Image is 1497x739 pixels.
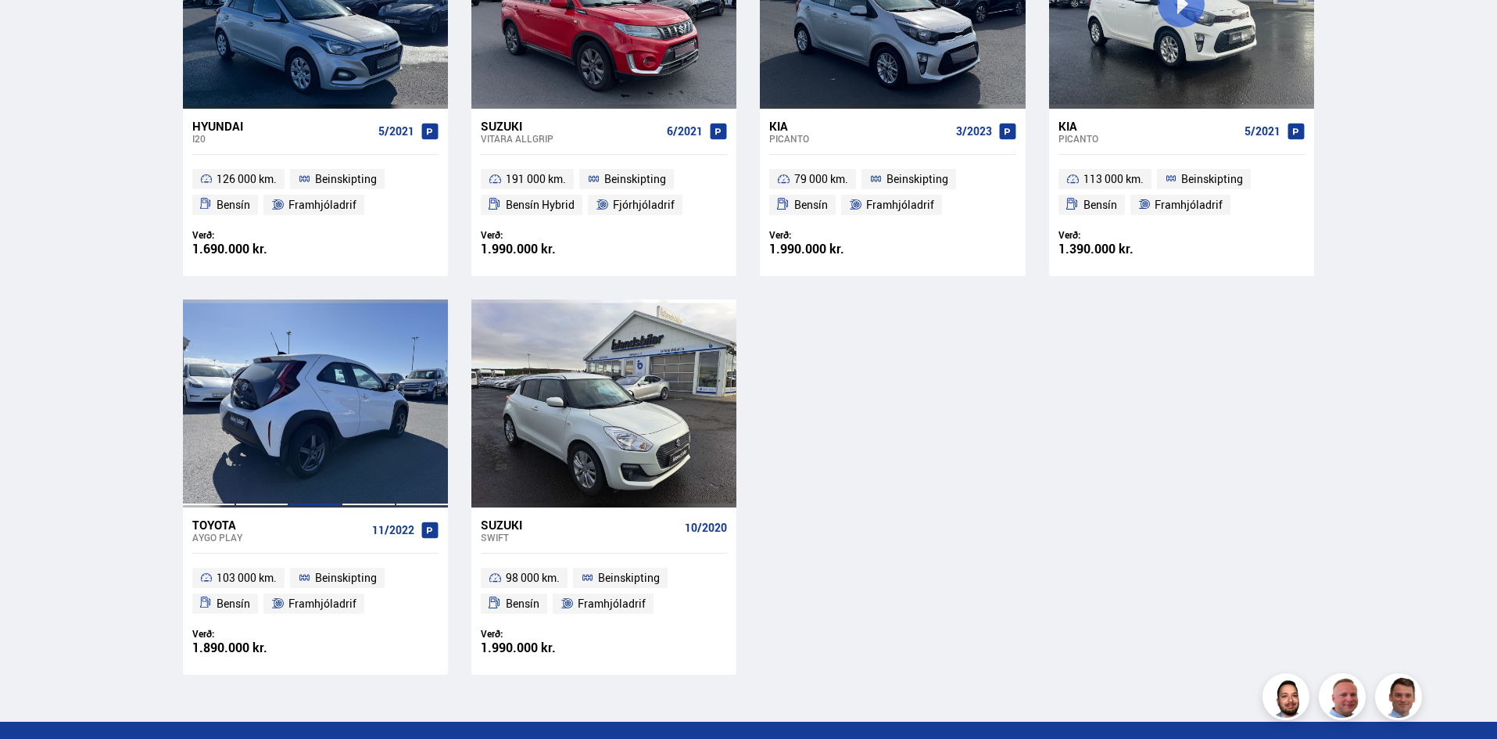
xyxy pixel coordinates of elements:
a: Suzuki Swift 10/2020 98 000 km. Beinskipting Bensín Framhjóladrif Verð: 1.990.000 kr. [471,508,736,675]
span: Framhjóladrif [866,196,934,214]
span: 79 000 km. [794,170,848,188]
a: Hyundai i20 5/2021 126 000 km. Beinskipting Bensín Framhjóladrif Verð: 1.690.000 kr. [183,109,448,276]
div: 1.390.000 kr. [1058,242,1182,256]
span: Framhjóladrif [1155,196,1223,214]
span: Bensín [217,196,250,214]
div: Suzuki [481,518,679,532]
div: Picanto [769,133,949,144]
span: Beinskipting [598,569,660,587]
img: FbJEzSuNWCJXmdc-.webp [1377,676,1424,723]
div: Suzuki [481,119,661,133]
span: 103 000 km. [217,569,277,587]
div: Vitara ALLGRIP [481,133,661,144]
span: 3/2023 [956,125,992,138]
div: Kia [769,119,949,133]
div: Verð: [481,229,604,241]
div: 1.890.000 kr. [192,641,316,655]
div: Swift [481,532,679,543]
span: Bensín [217,594,250,613]
span: 6/2021 [667,125,703,138]
div: Verð: [769,229,893,241]
span: Framhjóladrif [578,594,646,613]
div: Toyota [192,518,366,532]
img: siFngHWaQ9KaOqBr.png [1321,676,1368,723]
div: i20 [192,133,372,144]
span: 191 000 km. [506,170,566,188]
div: Verð: [1058,229,1182,241]
span: 126 000 km. [217,170,277,188]
span: Framhjóladrif [288,196,356,214]
button: Opna LiveChat spjallviðmót [13,6,59,53]
span: Bensín Hybrid [506,196,575,214]
span: Bensín [794,196,828,214]
span: Framhjóladrif [288,594,356,613]
a: Kia Picanto 5/2021 113 000 km. Beinskipting Bensín Framhjóladrif Verð: 1.390.000 kr. [1049,109,1314,276]
span: 98 000 km. [506,569,560,587]
a: Toyota Aygo PLAY 11/2022 103 000 km. Beinskipting Bensín Framhjóladrif Verð: 1.890.000 kr. [183,508,448,675]
div: Verð: [192,229,316,241]
span: Beinskipting [315,170,377,188]
div: Kia [1058,119,1238,133]
span: Bensín [1083,196,1117,214]
div: 1.990.000 kr. [481,242,604,256]
div: 1.690.000 kr. [192,242,316,256]
span: Beinskipting [604,170,666,188]
span: Beinskipting [886,170,948,188]
span: 11/2022 [372,524,414,536]
span: 10/2020 [685,522,727,534]
span: Beinskipting [315,569,377,587]
span: 5/2021 [1245,125,1280,138]
div: Aygo PLAY [192,532,366,543]
span: Bensín [506,594,539,613]
a: Suzuki Vitara ALLGRIP 6/2021 191 000 km. Beinskipting Bensín Hybrid Fjórhjóladrif Verð: 1.990.000... [471,109,736,276]
a: Kia Picanto 3/2023 79 000 km. Beinskipting Bensín Framhjóladrif Verð: 1.990.000 kr. [760,109,1025,276]
div: Verð: [481,628,604,640]
div: Picanto [1058,133,1238,144]
div: 1.990.000 kr. [769,242,893,256]
span: Fjórhjóladrif [613,196,675,214]
span: Beinskipting [1181,170,1243,188]
div: 1.990.000 kr. [481,641,604,655]
img: nhp88E3Fdnt1Opn2.png [1265,676,1312,723]
div: Verð: [192,628,316,640]
div: Hyundai [192,119,372,133]
span: 5/2021 [378,125,414,138]
span: 113 000 km. [1083,170,1144,188]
